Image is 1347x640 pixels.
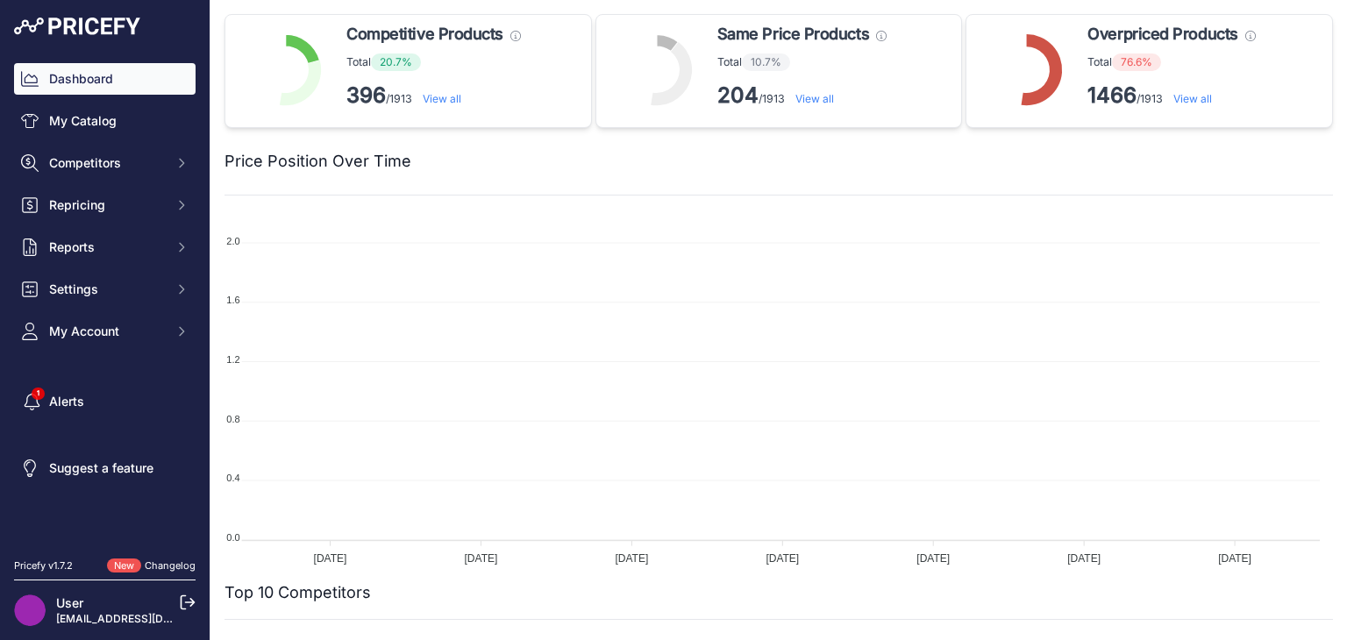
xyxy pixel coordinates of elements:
span: Same Price Products [717,22,869,46]
p: /1913 [717,82,887,110]
a: My Catalog [14,105,196,137]
p: Total [1087,53,1255,71]
nav: Sidebar [14,63,196,537]
p: Total [717,53,887,71]
tspan: [DATE] [1067,552,1101,565]
strong: 204 [717,82,759,108]
p: /1913 [1087,82,1255,110]
a: [EMAIL_ADDRESS][DOMAIN_NAME] [56,612,239,625]
a: Alerts [14,386,196,417]
tspan: [DATE] [465,552,498,565]
span: New [107,558,141,573]
h2: Top 10 Competitors [224,580,371,605]
strong: 396 [346,82,386,108]
p: /1913 [346,82,521,110]
tspan: 1.6 [226,295,239,305]
a: View all [1173,92,1212,105]
span: Overpriced Products [1087,22,1237,46]
a: View all [795,92,834,105]
h2: Price Position Over Time [224,149,411,174]
a: User [56,595,83,610]
span: 10.7% [742,53,790,71]
span: Repricing [49,196,164,214]
a: Suggest a feature [14,452,196,484]
button: Repricing [14,189,196,221]
div: Pricefy v1.7.2 [14,558,73,573]
tspan: [DATE] [916,552,950,565]
button: Reports [14,231,196,263]
p: Total [346,53,521,71]
span: 76.6% [1112,53,1161,71]
tspan: 0.4 [226,473,239,483]
tspan: [DATE] [766,552,799,565]
span: My Account [49,323,164,340]
tspan: [DATE] [615,552,648,565]
tspan: [DATE] [314,552,347,565]
tspan: 2.0 [226,236,239,246]
span: Settings [49,281,164,298]
span: Competitive Products [346,22,503,46]
tspan: 0.8 [226,414,239,424]
button: My Account [14,316,196,347]
span: Competitors [49,154,164,172]
tspan: 1.2 [226,354,239,365]
button: Competitors [14,147,196,179]
a: View all [423,92,461,105]
span: Reports [49,238,164,256]
button: Settings [14,274,196,305]
tspan: [DATE] [1218,552,1251,565]
strong: 1466 [1087,82,1137,108]
tspan: 0.0 [226,532,239,543]
a: Changelog [145,559,196,572]
a: Dashboard [14,63,196,95]
img: Pricefy Logo [14,18,140,35]
span: 20.7% [371,53,421,71]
